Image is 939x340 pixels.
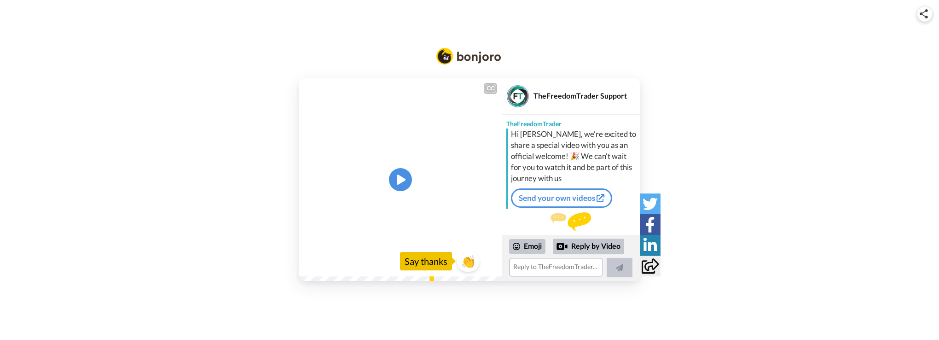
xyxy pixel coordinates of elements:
[511,129,638,184] div: Hi [PERSON_NAME], we’re excited to share a special video with you as an official welcome! 🎉 We ca...
[533,91,639,100] div: TheFreedomTrader Support
[502,212,640,246] div: Send TheFreedomTrader a reply.
[436,48,501,64] img: Bonjoro Logo
[920,9,928,18] img: ic_share.svg
[553,239,624,254] div: Reply by Video
[502,115,640,129] div: TheFreedomTrader
[556,241,568,252] div: Reply by Video
[509,239,545,254] div: Emoji
[324,258,327,269] span: /
[507,85,529,107] img: Profile Image
[457,251,480,272] button: 👏
[306,258,322,269] span: 0:00
[551,212,591,231] img: message.svg
[511,188,612,208] a: Send your own videos
[485,84,496,93] div: CC
[400,252,452,270] div: Say thanks
[329,258,345,269] span: 1:15
[484,259,493,268] img: Full screen
[457,254,480,269] span: 👏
